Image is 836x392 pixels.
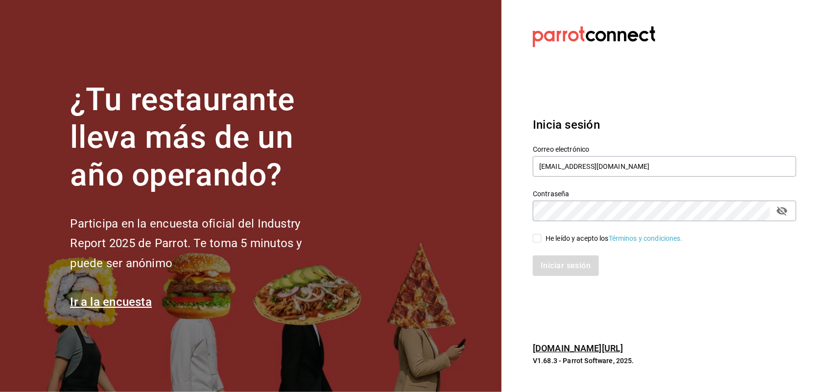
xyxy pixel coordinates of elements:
[70,81,334,194] h1: ¿Tu restaurante lleva más de un año operando?
[533,191,796,198] label: Contraseña
[70,295,152,309] a: Ir a la encuesta
[70,214,334,274] h2: Participa en la encuesta oficial del Industry Report 2025 de Parrot. Te toma 5 minutos y puede se...
[533,146,796,153] label: Correo electrónico
[774,203,790,219] button: passwordField
[533,156,796,177] input: Ingresa tu correo electrónico
[546,233,683,244] div: He leído y acepto los
[533,343,623,353] a: [DOMAIN_NAME][URL]
[533,356,796,366] p: V1.68.3 - Parrot Software, 2025.
[533,116,796,134] h3: Inicia sesión
[609,234,683,242] a: Términos y condiciones.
